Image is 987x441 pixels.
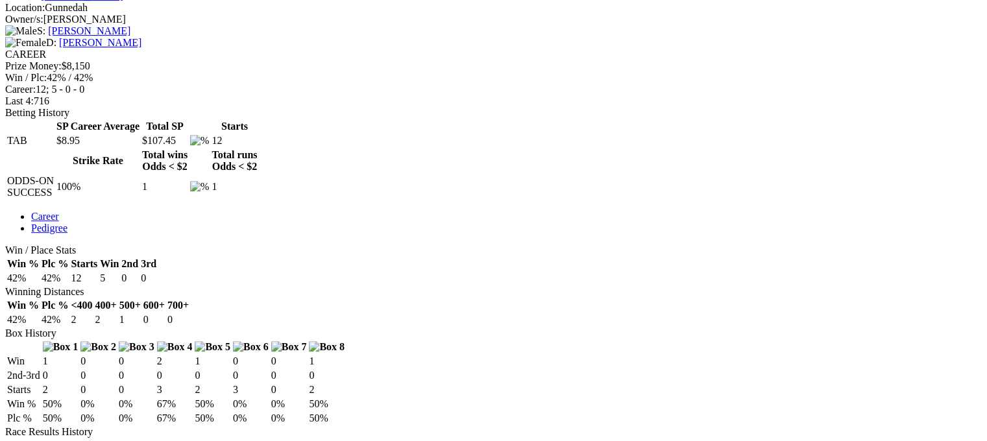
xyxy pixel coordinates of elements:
[156,412,193,425] td: 67%
[56,134,140,147] td: $8.95
[5,60,982,72] div: $8,150
[118,412,155,425] td: 0%
[271,341,307,353] img: Box 7
[5,95,34,106] span: Last 4:
[232,383,269,396] td: 3
[95,313,117,326] td: 2
[5,60,62,71] span: Prize Money:
[6,412,41,425] td: Plc %
[42,355,79,368] td: 1
[232,412,269,425] td: 0%
[5,328,982,339] div: Box History
[194,355,231,368] td: 1
[41,313,69,326] td: 42%
[5,2,45,13] span: Location:
[121,257,139,270] th: 2nd
[70,257,98,270] th: Starts
[156,398,193,411] td: 67%
[5,37,56,48] span: D:
[271,412,308,425] td: 0%
[6,313,40,326] td: 42%
[5,14,43,25] span: Owner/s:
[6,174,55,199] td: ODDS-ON SUCCESS
[143,313,165,326] td: 0
[6,369,41,382] td: 2nd-3rd
[309,341,345,353] img: Box 8
[6,257,40,270] th: Win %
[118,355,155,368] td: 0
[6,134,55,147] td: TAB
[195,341,230,353] img: Box 5
[271,383,308,396] td: 0
[141,120,188,133] th: Total SP
[6,383,41,396] td: Starts
[308,398,345,411] td: 50%
[5,107,982,119] div: Betting History
[5,2,982,14] div: Gunnedah
[70,313,93,326] td: 2
[141,134,188,147] td: $107.45
[56,120,140,133] th: SP Career Average
[141,174,188,199] td: 1
[41,272,69,285] td: 42%
[194,369,231,382] td: 0
[80,412,117,425] td: 0%
[6,398,41,411] td: Win %
[80,383,117,396] td: 0
[6,355,41,368] td: Win
[43,341,79,353] img: Box 1
[211,174,258,199] td: 1
[271,355,308,368] td: 0
[42,369,79,382] td: 0
[157,341,193,353] img: Box 4
[308,355,345,368] td: 1
[118,398,155,411] td: 0%
[5,72,982,84] div: 42% / 42%
[56,149,140,173] th: Strike Rate
[5,14,982,25] div: [PERSON_NAME]
[99,272,119,285] td: 5
[308,383,345,396] td: 2
[308,412,345,425] td: 50%
[6,272,40,285] td: 42%
[156,369,193,382] td: 0
[5,37,46,49] img: Female
[118,383,155,396] td: 0
[271,398,308,411] td: 0%
[141,149,188,173] th: Total wins Odds < $2
[167,299,189,312] th: 700+
[80,341,116,353] img: Box 2
[194,398,231,411] td: 50%
[99,257,119,270] th: Win
[143,299,165,312] th: 600+
[42,398,79,411] td: 50%
[80,398,117,411] td: 0%
[271,369,308,382] td: 0
[156,355,193,368] td: 2
[80,369,117,382] td: 0
[42,412,79,425] td: 50%
[5,25,37,37] img: Male
[140,257,157,270] th: 3rd
[232,398,269,411] td: 0%
[211,149,258,173] th: Total runs Odds < $2
[70,299,93,312] th: <400
[232,369,269,382] td: 0
[5,25,45,36] span: S:
[5,84,982,95] div: 12; 5 - 0 - 0
[194,383,231,396] td: 2
[308,369,345,382] td: 0
[70,272,98,285] td: 12
[211,134,258,147] td: 12
[6,299,40,312] th: Win %
[41,299,69,312] th: Plc %
[190,181,209,193] img: %
[232,355,269,368] td: 0
[5,84,36,95] span: Career:
[41,257,69,270] th: Plc %
[80,355,117,368] td: 0
[42,383,79,396] td: 2
[121,272,139,285] td: 0
[31,222,67,233] a: Pedigree
[5,286,982,298] div: Winning Distances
